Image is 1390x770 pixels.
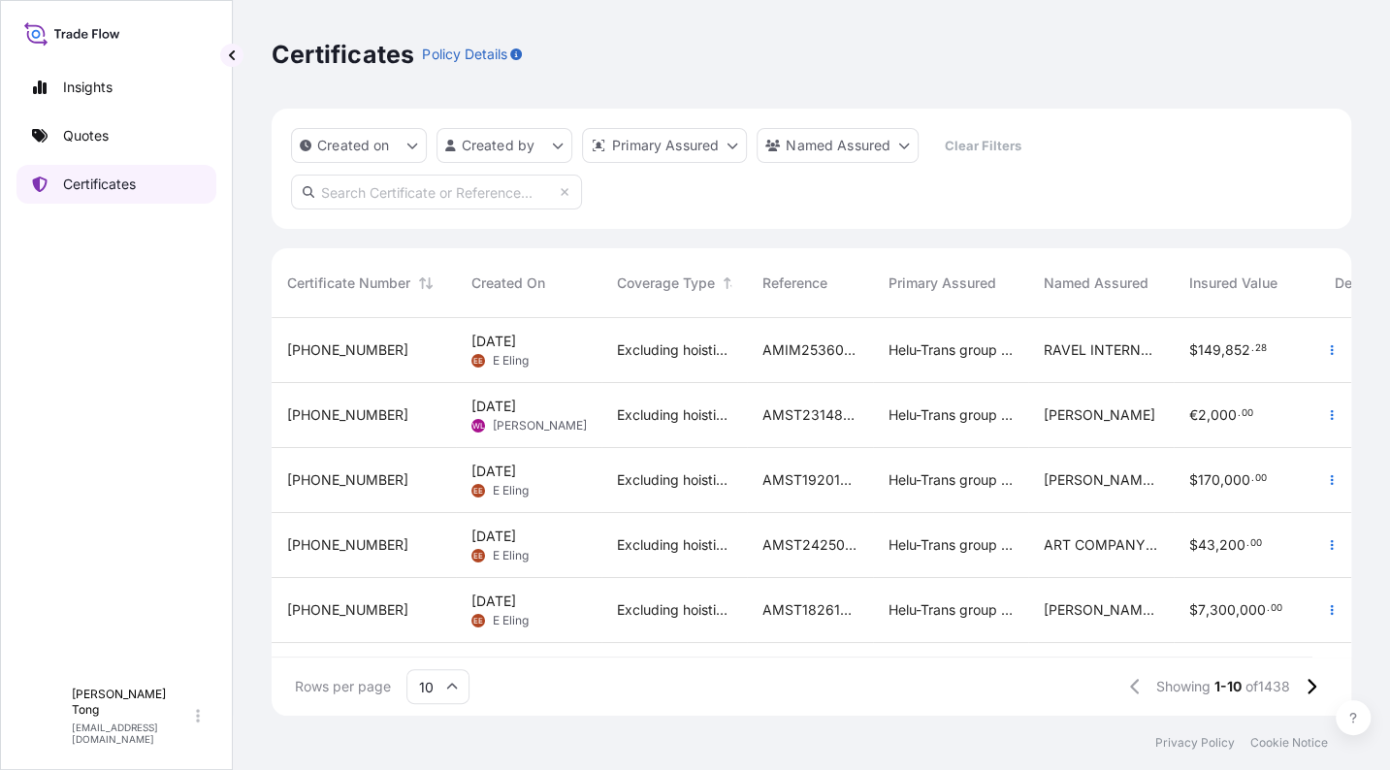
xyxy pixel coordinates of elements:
span: 000 [1211,408,1237,422]
input: Search Certificate or Reference... [291,175,582,209]
span: . [1238,410,1241,417]
p: Quotes [63,126,109,145]
p: Created by [462,136,535,155]
span: Excluding hoisting [617,600,731,620]
span: , [1215,538,1219,552]
span: Excluding hoisting [617,535,731,555]
span: Helu-Trans group of companies and their subsidiaries [889,470,1013,490]
span: 28 [1255,345,1267,352]
span: $ [1189,473,1198,487]
span: of 1438 [1245,677,1290,696]
p: Certificates [63,175,136,194]
p: Clear Filters [945,136,1021,155]
span: [PHONE_NUMBER] [287,340,408,360]
p: [EMAIL_ADDRESS][DOMAIN_NAME] [72,722,192,745]
a: Cookie Notice [1250,735,1328,751]
span: Helu-Trans group of companies and their subsidiaries [889,535,1013,555]
span: Reference [762,273,827,293]
span: [PERSON_NAME] (AMST182619MMMM) [1044,600,1158,620]
button: distributor Filter options [582,128,747,163]
span: Helu-Trans group of companies and their subsidiaries [889,600,1013,620]
span: 00 [1250,540,1262,547]
span: . [1267,605,1270,612]
span: [PHONE_NUMBER] [287,535,408,555]
a: Certificates [16,165,216,204]
span: [PERSON_NAME] (AMST192012SYSY) [1044,470,1158,490]
span: EE [473,481,483,500]
span: [PERSON_NAME] [493,418,587,433]
span: 852 [1225,343,1250,357]
span: , [1206,603,1210,617]
span: 200 [1219,538,1245,552]
span: [DATE] [471,592,516,611]
span: € [1189,408,1198,422]
p: Certificates [272,39,414,70]
span: [PHONE_NUMBER] [287,470,408,490]
span: C [39,706,51,725]
p: Policy Details [422,45,506,64]
span: AMST242507PTPT [762,535,857,555]
span: AMST2314818VIVI [762,405,857,425]
span: . [1251,345,1254,352]
span: AMST192012SYSY [762,470,857,490]
span: 170 [1198,473,1220,487]
span: 7 [1198,603,1206,617]
span: , [1220,473,1224,487]
a: Quotes [16,116,216,155]
span: Rows per page [295,677,391,696]
span: $ [1189,538,1198,552]
p: [PERSON_NAME] Tong [72,687,192,718]
span: E Eling [493,353,529,369]
p: Insights [63,78,113,97]
span: E Eling [493,548,529,563]
p: Named Assured [786,136,890,155]
span: , [1236,603,1240,617]
span: Helu-Trans group of companies and their subsidiaries [889,405,1013,425]
span: 000 [1224,473,1250,487]
a: Privacy Policy [1155,735,1235,751]
p: Primary Assured [612,136,719,155]
button: Clear Filters [928,130,1037,161]
span: E Eling [493,613,529,628]
span: 00 [1242,410,1253,417]
span: Showing [1156,677,1211,696]
span: Excluding hoisting [617,470,731,490]
span: , [1207,408,1211,422]
button: Sort [719,272,742,295]
button: createdBy Filter options [436,128,572,163]
span: , [1221,343,1225,357]
a: Insights [16,68,216,107]
span: Helu-Trans group of companies and their subsidiaries [889,340,1013,360]
span: [PHONE_NUMBER] [287,600,408,620]
span: [DATE] [471,332,516,351]
span: 300 [1210,603,1236,617]
span: WL [472,416,485,435]
span: EE [473,351,483,370]
span: 00 [1255,475,1267,482]
button: createdOn Filter options [291,128,427,163]
span: 149 [1198,343,1221,357]
span: $ [1189,603,1198,617]
span: Insured Value [1189,273,1277,293]
span: . [1251,475,1254,482]
span: Created On [471,273,545,293]
span: [PHONE_NUMBER] [287,405,408,425]
span: 1-10 [1214,677,1242,696]
span: AMIM253607KHKH [762,340,857,360]
span: [DATE] [471,397,516,416]
span: . [1246,540,1249,547]
span: $ [1189,343,1198,357]
button: cargoOwner Filter options [757,128,919,163]
span: AMST182619MMMM [762,600,857,620]
span: Primary Assured [889,273,996,293]
span: 2 [1198,408,1207,422]
span: 00 [1271,605,1282,612]
span: EE [473,546,483,565]
span: [DATE] [471,462,516,481]
span: 000 [1240,603,1266,617]
span: Named Assured [1044,273,1148,293]
span: EE [473,611,483,630]
button: Sort [414,272,437,295]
